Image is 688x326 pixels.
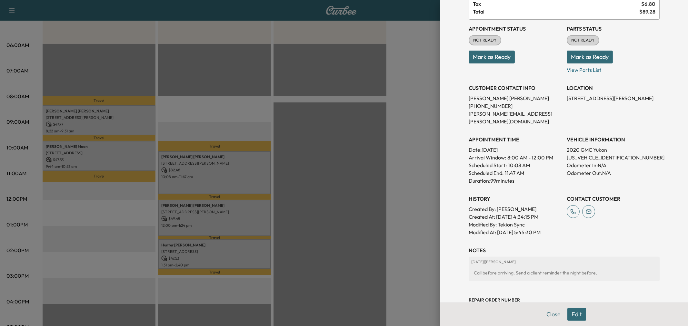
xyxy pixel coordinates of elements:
[469,297,660,303] h3: Repair Order number
[469,94,562,102] p: [PERSON_NAME] [PERSON_NAME]
[542,308,565,321] button: Close
[507,154,553,161] span: 8:00 AM - 12:00 PM
[469,161,507,169] p: Scheduled Start:
[469,169,504,177] p: Scheduled End:
[567,308,586,321] button: Edit
[469,177,562,185] p: Duration: 99 minutes
[567,169,660,177] p: Odometer Out: N/A
[639,8,655,15] span: $ 89.28
[469,213,562,221] p: Created At : [DATE] 4:34:15 PM
[469,102,562,110] p: [PHONE_NUMBER]
[469,205,562,213] p: Created By : [PERSON_NAME]
[469,37,501,43] span: NOT READY
[469,51,515,63] button: Mark as Ready
[567,37,599,43] span: NOT READY
[567,146,660,154] p: 2020 GMC Yukon
[508,161,530,169] p: 10:08 AM
[567,195,660,203] h3: CONTACT CUSTOMER
[505,169,524,177] p: 11:47 AM
[567,136,660,143] h3: VEHICLE INFORMATION
[469,221,562,228] p: Modified By : Tekion Sync
[567,51,613,63] button: Mark as Ready
[469,246,660,254] h3: NOTES
[567,154,660,161] p: [US_VEHICLE_IDENTIFICATION_NUMBER]
[469,195,562,203] h3: History
[473,8,639,15] span: Total
[469,228,562,236] p: Modified At : [DATE] 5:45:30 PM
[469,110,562,125] p: [PERSON_NAME][EMAIL_ADDRESS][PERSON_NAME][DOMAIN_NAME]
[471,267,657,279] div: Call before arriving. Send a client reminder the night before.
[469,84,562,92] h3: CUSTOMER CONTACT INFO
[471,259,657,264] p: [DATE] | [PERSON_NAME]
[567,161,660,169] p: Odometer In: N/A
[469,154,562,161] p: Arrival Window:
[567,84,660,92] h3: LOCATION
[567,94,660,102] p: [STREET_ADDRESS][PERSON_NAME]
[469,146,562,154] p: Date: [DATE]
[469,136,562,143] h3: APPOINTMENT TIME
[567,63,660,74] p: View Parts List
[567,25,660,33] h3: Parts Status
[469,25,562,33] h3: Appointment Status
